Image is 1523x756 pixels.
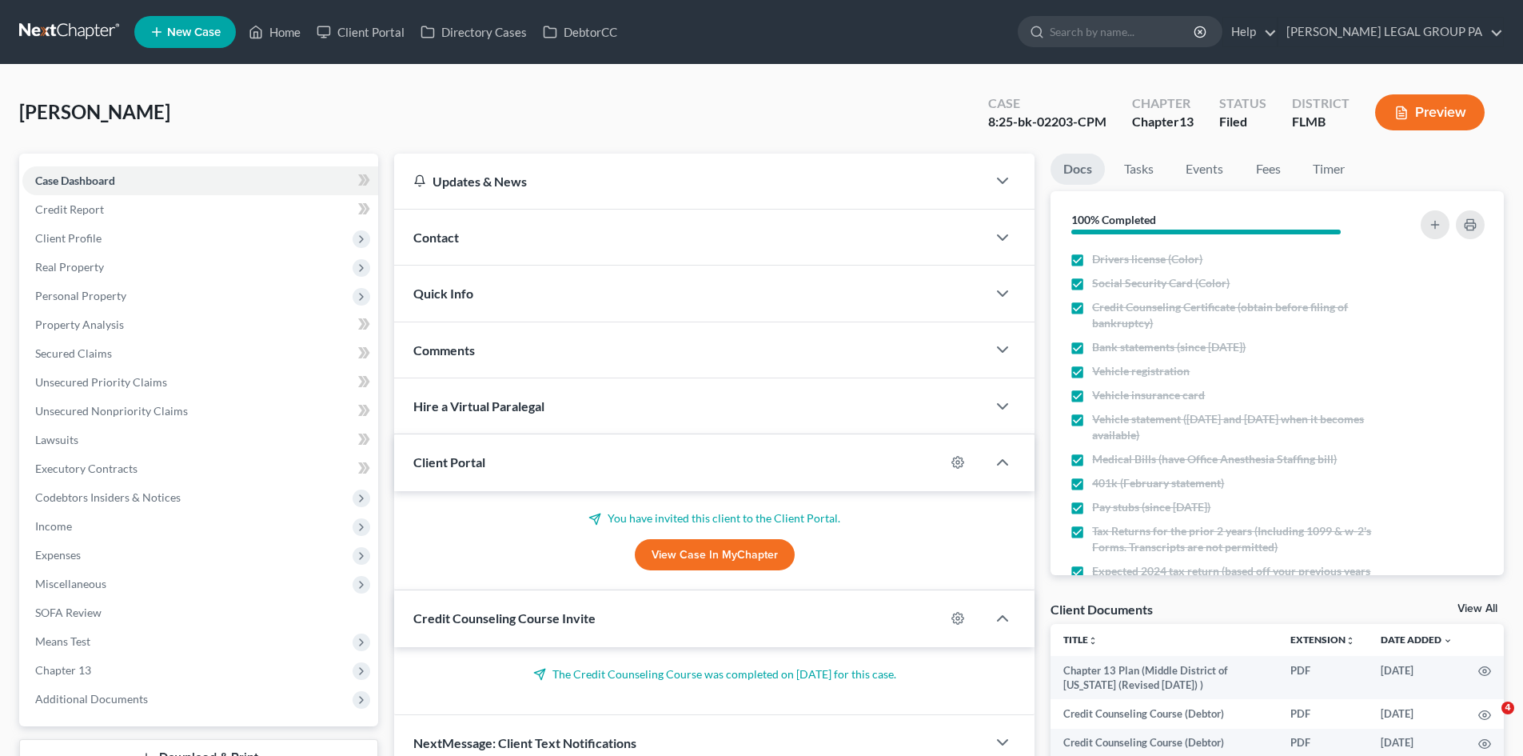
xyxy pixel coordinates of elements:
[241,18,309,46] a: Home
[1051,699,1278,728] td: Credit Counseling Course (Debtor)
[35,577,106,590] span: Miscellaneous
[413,286,473,301] span: Quick Info
[413,454,485,470] span: Client Portal
[22,195,378,224] a: Credit Report
[413,230,459,245] span: Contact
[1173,154,1236,185] a: Events
[22,166,378,195] a: Case Dashboard
[1469,702,1507,740] iframe: Intercom live chat
[35,260,104,274] span: Real Property
[22,368,378,397] a: Unsecured Priority Claims
[1501,702,1514,714] span: 4
[1092,251,1202,267] span: Drivers license (Color)
[1092,451,1337,467] span: Medical Bills (have Office Anesthesia Staffing bill)
[35,663,91,677] span: Chapter 13
[1092,299,1377,331] span: Credit Counseling Certificate (obtain before filing of bankruptcy)
[1092,475,1224,491] span: 401k (February statement)
[1300,154,1358,185] a: Timer
[1242,154,1294,185] a: Fees
[35,692,148,706] span: Additional Documents
[413,398,544,414] span: Hire a Virtual Paralegal
[1092,563,1377,595] span: Expected 2024 tax return (based off your previous years tax return)
[22,426,378,454] a: Lawsuits
[413,666,1015,682] p: The Credit Counseling Course was completed on [DATE] for this case.
[35,231,102,245] span: Client Profile
[1278,656,1368,700] td: PDF
[1368,656,1465,700] td: [DATE]
[1219,94,1266,113] div: Status
[988,113,1106,131] div: 8:25-bk-02203-CPM
[1063,634,1098,646] a: Titleunfold_more
[35,174,115,187] span: Case Dashboard
[413,173,967,190] div: Updates & News
[1092,275,1230,291] span: Social Security Card (Color)
[1050,17,1196,46] input: Search by name...
[1051,601,1153,618] div: Client Documents
[22,397,378,426] a: Unsecured Nonpriority Claims
[635,539,795,571] a: View Case in MyChapter
[413,610,596,626] span: Credit Counseling Course Invite
[1092,499,1210,515] span: Pay stubs (since [DATE])
[1051,656,1278,700] td: Chapter 13 Plan (Middle District of [US_STATE] (Revised [DATE]) )
[1346,636,1355,646] i: unfold_more
[22,454,378,483] a: Executory Contracts
[35,289,126,302] span: Personal Property
[35,634,90,648] span: Means Test
[1051,154,1105,185] a: Docs
[35,375,167,389] span: Unsecured Priority Claims
[167,26,221,38] span: New Case
[1092,339,1246,355] span: Bank statements (since [DATE])
[1292,113,1350,131] div: FLMB
[1132,113,1194,131] div: Chapter
[1092,523,1377,555] span: Tax Returns for the prior 2 years (Including 1099 & w-2's Forms. Transcripts are not permitted)
[22,339,378,368] a: Secured Claims
[1443,636,1453,646] i: expand_more
[1088,636,1098,646] i: unfold_more
[309,18,413,46] a: Client Portal
[35,202,104,216] span: Credit Report
[1375,94,1485,130] button: Preview
[1071,213,1156,226] strong: 100% Completed
[22,598,378,627] a: SOFA Review
[1132,94,1194,113] div: Chapter
[988,94,1106,113] div: Case
[413,342,475,358] span: Comments
[1092,363,1190,379] span: Vehicle registration
[35,606,102,619] span: SOFA Review
[19,100,170,123] span: [PERSON_NAME]
[1179,114,1194,129] span: 13
[35,519,72,533] span: Income
[1223,18,1277,46] a: Help
[1278,18,1503,46] a: [PERSON_NAME] LEGAL GROUP PA
[413,18,535,46] a: Directory Cases
[1219,113,1266,131] div: Filed
[413,510,1015,526] p: You have invited this client to the Client Portal.
[35,318,124,331] span: Property Analysis
[35,490,181,504] span: Codebtors Insiders & Notices
[1092,387,1205,403] span: Vehicle insurance card
[35,462,138,475] span: Executory Contracts
[22,310,378,339] a: Property Analysis
[35,548,81,562] span: Expenses
[35,404,188,418] span: Unsecured Nonpriority Claims
[1092,411,1377,443] span: Vehicle statement ([DATE] and [DATE] when it becomes available)
[535,18,625,46] a: DebtorCC
[1381,634,1453,646] a: Date Added expand_more
[1368,699,1465,728] td: [DATE]
[1278,699,1368,728] td: PDF
[413,735,636,750] span: NextMessage: Client Text Notifications
[1111,154,1166,185] a: Tasks
[1457,603,1497,614] a: View All
[1292,94,1350,113] div: District
[1290,634,1355,646] a: Extensionunfold_more
[35,433,78,446] span: Lawsuits
[35,346,112,360] span: Secured Claims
